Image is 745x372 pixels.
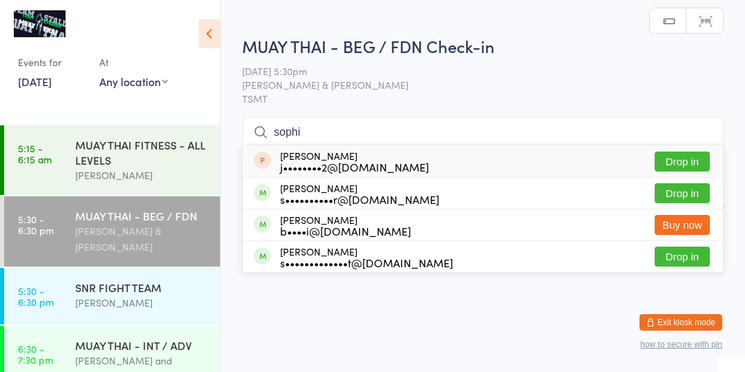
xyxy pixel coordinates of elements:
span: [PERSON_NAME] & [PERSON_NAME] [242,78,702,92]
div: j••••••••2@[DOMAIN_NAME] [280,161,429,172]
div: Events for [18,51,86,74]
div: [PERSON_NAME] [75,167,208,183]
div: [PERSON_NAME] & [PERSON_NAME] [75,223,208,255]
a: 5:30 -6:30 pmMUAY THAI - BEG / FDN[PERSON_NAME] & [PERSON_NAME] [4,196,220,267]
div: [PERSON_NAME] [280,246,453,268]
div: [PERSON_NAME] [75,295,208,311]
button: Drop in [655,183,710,203]
div: b••••i@[DOMAIN_NAME] [280,225,411,236]
button: Drop in [655,152,710,172]
button: Exit kiosk mode [639,314,722,331]
input: Search [242,116,724,148]
div: s••••••••••r@[DOMAIN_NAME] [280,194,439,205]
div: MUAY THAI FITNESS - ALL LEVELS [75,137,208,167]
div: Any location [99,74,168,89]
span: [DATE] 5:30pm [242,64,702,78]
time: 6:30 - 7:30 pm [18,343,53,365]
div: SNR FIGHT TEAM [75,280,208,295]
div: s•••••••••••••t@[DOMAIN_NAME] [280,257,453,268]
a: [DATE] [18,74,52,89]
div: [PERSON_NAME] [280,150,429,172]
div: [PERSON_NAME] [280,214,411,236]
time: 5:30 - 6:30 pm [18,214,54,236]
div: [PERSON_NAME] [280,183,439,205]
img: Team Stalder Muay Thai [14,10,66,37]
a: 5:30 -6:30 pmSNR FIGHT TEAM[PERSON_NAME] [4,268,220,324]
div: At [99,51,168,74]
time: 5:30 - 6:30 pm [18,285,54,307]
h2: MUAY THAI - BEG / FDN Check-in [242,34,724,57]
button: Drop in [655,247,710,267]
button: Buy now [655,215,710,235]
time: 5:15 - 6:15 am [18,143,52,165]
div: MUAY THAI - INT / ADV [75,338,208,353]
span: TSMT [242,92,724,105]
a: 5:15 -6:15 amMUAY THAI FITNESS - ALL LEVELS[PERSON_NAME] [4,125,220,195]
div: MUAY THAI - BEG / FDN [75,208,208,223]
button: how to secure with pin [640,340,722,349]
